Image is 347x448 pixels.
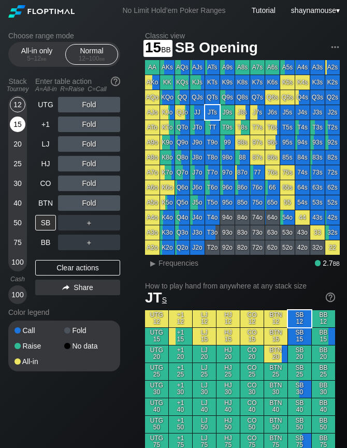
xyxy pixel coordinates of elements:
[205,135,220,150] div: T9o
[240,363,264,380] div: CO 25
[280,60,295,75] div: A5s
[265,75,280,90] div: K6s
[216,345,240,363] div: HJ 20
[190,165,205,180] div: J7o
[280,225,295,240] div: 53o
[280,195,295,210] div: 55
[190,75,205,90] div: KJs
[143,40,172,57] span: 15
[145,105,160,120] div: AJo
[252,6,276,15] a: Tutorial
[288,416,311,433] div: SB 50
[15,358,64,365] div: All-in
[250,135,265,150] div: 97s
[35,97,56,112] div: UTG
[250,210,265,225] div: 74o
[250,120,265,135] div: T7s
[4,276,31,283] div: Cash
[264,416,287,433] div: BTN 50
[145,345,168,363] div: UTG 20
[288,5,341,16] div: ▾
[58,235,120,250] div: ＋
[310,180,325,195] div: 63s
[190,240,205,255] div: J2o
[280,165,295,180] div: 75s
[10,97,25,112] div: 12
[169,345,192,363] div: +1 20
[295,150,310,165] div: 84s
[235,180,250,195] div: 86o
[8,32,120,40] h2: Choose range mode
[145,381,168,398] div: UTG 30
[325,240,340,255] div: 22
[220,90,235,105] div: Q9s
[58,195,120,211] div: Fold
[162,293,167,305] span: s
[160,225,175,240] div: K3o
[15,55,59,62] div: 5 – 12
[193,398,216,415] div: LJ 40
[325,105,340,120] div: J2s
[169,310,192,327] div: +1 12
[58,215,120,230] div: ＋
[145,282,335,290] h2: How to play hand from anywhere at any stack size
[41,55,47,62] span: bb
[15,327,64,334] div: Call
[280,180,295,195] div: 65s
[145,240,160,255] div: A2o
[235,120,250,135] div: T8s
[240,345,264,363] div: CO 20
[193,381,216,398] div: LJ 30
[145,363,168,380] div: UTG 25
[280,90,295,105] div: Q5s
[250,225,265,240] div: 73o
[205,120,220,135] div: TT
[315,259,340,267] div: 2.7
[310,90,325,105] div: Q3s
[193,310,216,327] div: LJ 12
[325,165,340,180] div: 72s
[205,75,220,90] div: KTs
[220,135,235,150] div: 99
[62,285,69,291] img: share.864f2f62.svg
[145,150,160,165] div: A8o
[190,135,205,150] div: J9o
[169,363,192,380] div: +1 25
[220,165,235,180] div: 97o
[58,117,120,132] div: Fold
[193,345,216,363] div: LJ 20
[145,90,160,105] div: AQo
[325,292,336,303] img: help.32db89a4.svg
[325,90,340,105] div: Q2s
[288,381,311,398] div: SB 30
[216,398,240,415] div: HJ 40
[205,210,220,225] div: T4o
[235,225,250,240] div: 83o
[235,240,250,255] div: 82o
[288,363,311,380] div: SB 25
[68,45,115,64] div: Normal
[8,5,75,18] img: Floptimal logo
[160,180,175,195] div: K6o
[8,304,120,321] div: Color legend
[325,75,340,90] div: K2s
[35,215,56,230] div: SB
[161,43,171,54] span: bb
[10,215,25,230] div: 50
[160,240,175,255] div: K2o
[235,150,250,165] div: 88
[160,135,175,150] div: K9o
[310,225,325,240] div: 33
[205,150,220,165] div: T8o
[280,105,295,120] div: J5s
[175,90,190,105] div: QQ
[99,55,105,62] span: bb
[160,90,175,105] div: KQo
[205,60,220,75] div: ATs
[295,120,310,135] div: T4s
[295,60,310,75] div: A4s
[325,210,340,225] div: 42s
[235,90,250,105] div: Q8s
[175,120,190,135] div: QTo
[205,90,220,105] div: QTs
